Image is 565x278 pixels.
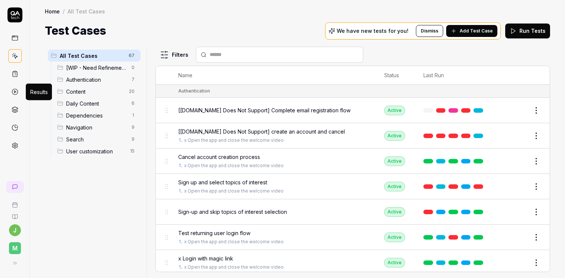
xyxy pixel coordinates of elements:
a: x Open the app and close the welcome video [184,238,284,245]
span: Sign up and select topics of interest [178,178,267,186]
div: Active [384,207,405,217]
a: Documentation [3,208,27,220]
span: 20 [126,87,138,96]
div: Drag to reorderSearch9 [54,133,141,145]
span: Content [66,88,124,96]
span: 1 [129,111,138,120]
tr: Cancel account creation processx Open the app and close the welcome videoActive [156,149,550,174]
button: M [3,236,27,256]
div: Drag to reorderDaily Content6 [54,97,141,109]
span: x Login with magic link [178,254,233,262]
span: User customization [66,147,126,155]
h1: Test Cases [45,22,106,39]
div: Active [384,258,405,268]
tr: Sign-up and skip topics of interest selectionActive [156,199,550,225]
button: Run Tests [505,24,550,38]
tr: [[DOMAIN_NAME] Does Not Support] Complete email registration flowActive [156,98,550,123]
span: 15 [127,147,138,156]
span: 67 [126,51,138,60]
div: Active [384,232,405,242]
span: Navigation [66,124,127,131]
th: Status [377,66,416,85]
span: 9 [129,123,138,132]
span: Search [66,135,127,143]
span: Cancel account creation process [178,153,260,161]
tr: x Login with magic linkx Open the app and close the welcome videoActive [156,250,550,275]
tr: [[DOMAIN_NAME] Does Not Support] create an account and cancelx Open the app and close the welcome... [156,123,550,149]
span: M [9,242,21,254]
button: Filters [155,47,193,62]
div: Active [384,106,405,115]
div: Active [384,182,405,191]
button: j [9,224,21,236]
span: Daily Content [66,100,127,107]
span: 6 [129,99,138,108]
tr: Test returning user login flowx Open the app and close the welcome videoActive [156,225,550,250]
div: Active [384,156,405,166]
div: Drag to reorderDependencies1 [54,109,141,121]
a: x Open the app and close the welcome video [184,162,284,169]
a: x Open the app and close the welcome video [184,188,284,194]
span: Test returning user login flow [178,229,250,237]
div: Authentication [178,88,210,94]
button: Add Test Case [446,25,497,37]
div: Drag to reorder[WIP - Need Refinement] Core Scenario0 [54,62,141,74]
a: Book a call with us [3,196,27,208]
th: Last Run [416,66,494,85]
button: Dismiss [416,25,443,37]
span: [[DOMAIN_NAME] Does Not Support] create an account and cancel [178,128,345,135]
span: All Test Cases [60,52,124,60]
span: 0 [129,63,138,72]
span: Authentication [66,76,127,84]
a: Home [45,7,60,15]
div: Results [30,88,48,96]
span: Sign-up and skip topics of interest selection [178,208,287,216]
p: We have new tests for you! [337,28,408,34]
span: 9 [129,135,138,144]
div: Active [384,131,405,141]
a: x Open the app and close the welcome video [184,137,284,144]
a: New conversation [6,181,24,193]
tr: Sign up and select topics of interestx Open the app and close the welcome videoActive [156,174,550,199]
a: x Open the app and close the welcome video [184,264,284,271]
div: Drag to reorderUser customization15 [54,145,141,157]
span: Dependencies [66,112,127,119]
span: Add Test Case [460,28,493,34]
div: All Test Cases [68,7,105,15]
span: [WIP - Need Refinement] Core Scenario [66,64,127,72]
th: Name [171,66,377,85]
div: Drag to reorderAuthentication7 [54,74,141,85]
span: [[DOMAIN_NAME] Does Not Support] Complete email registration flow [178,106,351,114]
div: Drag to reorderNavigation9 [54,121,141,133]
div: / [63,7,65,15]
div: Drag to reorderContent20 [54,85,141,97]
span: 7 [129,75,138,84]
